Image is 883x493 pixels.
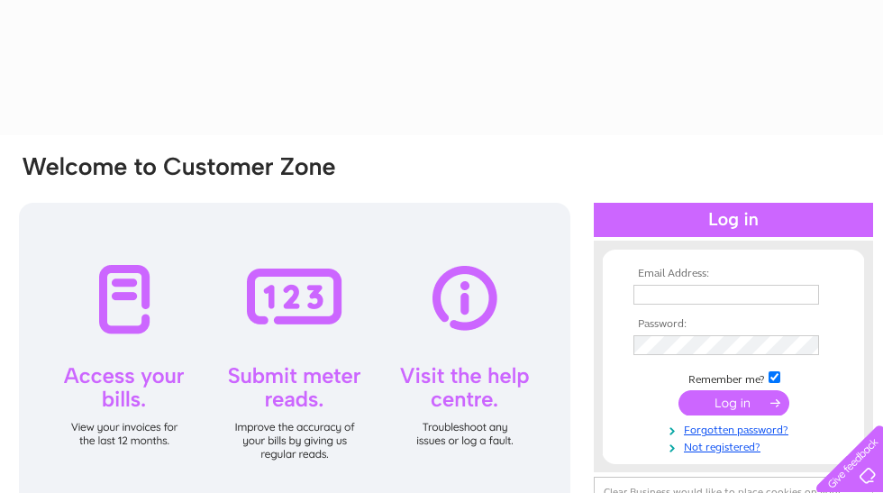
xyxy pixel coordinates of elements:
[629,268,838,280] th: Email Address:
[629,318,838,331] th: Password:
[678,390,789,415] input: Submit
[629,369,838,387] td: Remember me?
[633,437,838,454] a: Not registered?
[633,420,838,437] a: Forgotten password?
